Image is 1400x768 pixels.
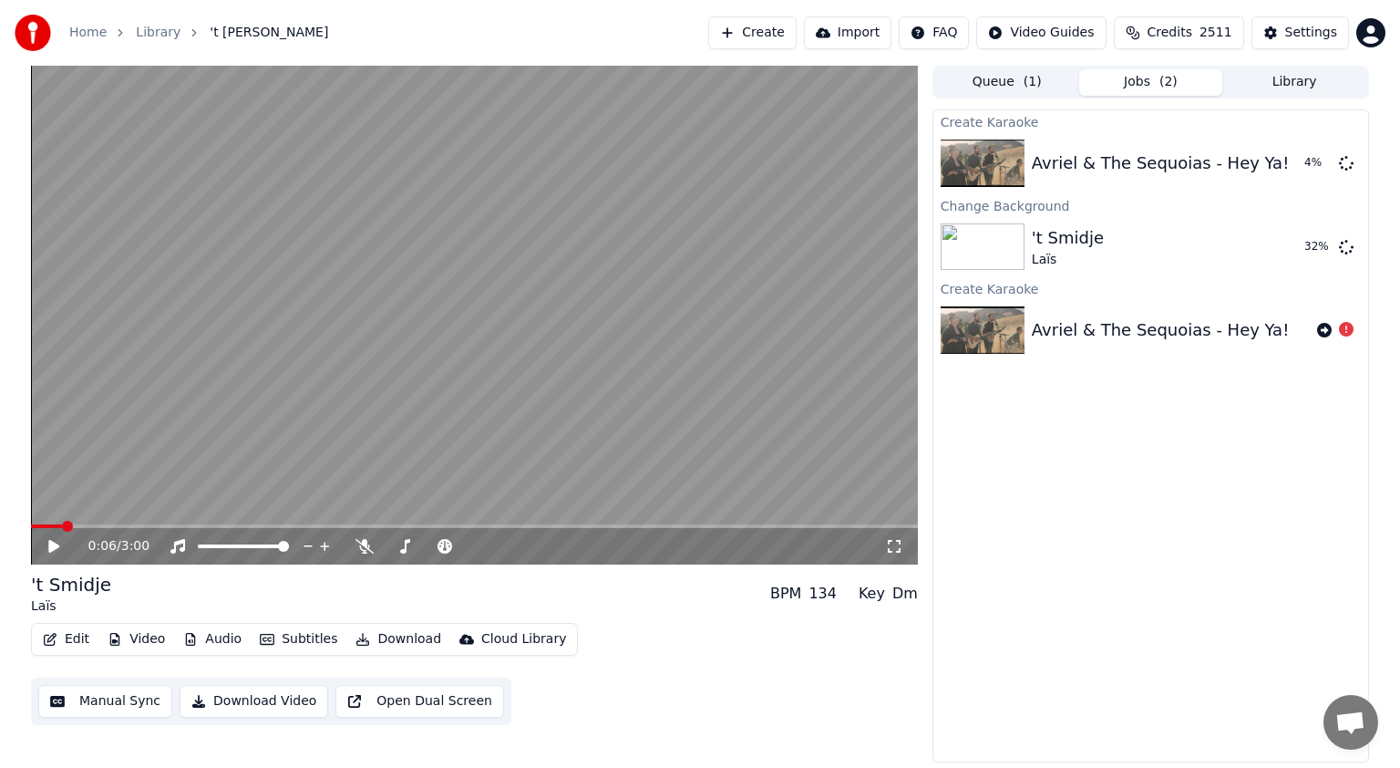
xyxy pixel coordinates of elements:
[69,24,328,42] nav: breadcrumb
[933,194,1368,216] div: Change Background
[1032,251,1104,269] div: Laïs
[88,537,132,555] div: /
[708,16,797,49] button: Create
[1032,317,1290,343] div: Avriel & The Sequoias - Hey Ya!
[859,583,885,605] div: Key
[176,627,249,652] button: Audio
[1079,69,1223,96] button: Jobs
[100,627,172,652] button: Video
[899,16,969,49] button: FAQ
[1285,24,1337,42] div: Settings
[976,16,1106,49] button: Video Guides
[933,277,1368,299] div: Create Karaoke
[31,572,111,597] div: 't Smidje
[1251,16,1349,49] button: Settings
[69,24,107,42] a: Home
[1222,69,1366,96] button: Library
[36,627,97,652] button: Edit
[1148,24,1192,42] span: Credits
[770,583,801,605] div: BPM
[481,630,566,649] div: Cloud Library
[38,685,172,718] button: Manual Sync
[335,685,504,718] button: Open Dual Screen
[1199,24,1232,42] span: 2511
[88,537,117,555] span: 0:06
[1304,156,1332,171] div: 4 %
[933,110,1368,132] div: Create Karaoke
[180,685,328,718] button: Download Video
[348,627,448,652] button: Download
[1159,73,1178,91] span: ( 2 )
[136,24,180,42] a: Library
[121,537,149,555] span: 3:00
[808,583,837,605] div: 134
[1114,16,1244,49] button: Credits2511
[1032,150,1290,176] div: Avriel & The Sequoias - Hey Ya!
[31,597,111,616] div: Laïs
[1024,73,1042,91] span: ( 1 )
[935,69,1079,96] button: Queue
[1323,695,1378,750] a: Open de chat
[15,15,51,51] img: youka
[252,627,345,652] button: Subtitles
[210,24,328,42] span: 't [PERSON_NAME]
[892,583,918,605] div: Dm
[804,16,891,49] button: Import
[1304,240,1332,254] div: 32 %
[1032,225,1104,251] div: 't Smidje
